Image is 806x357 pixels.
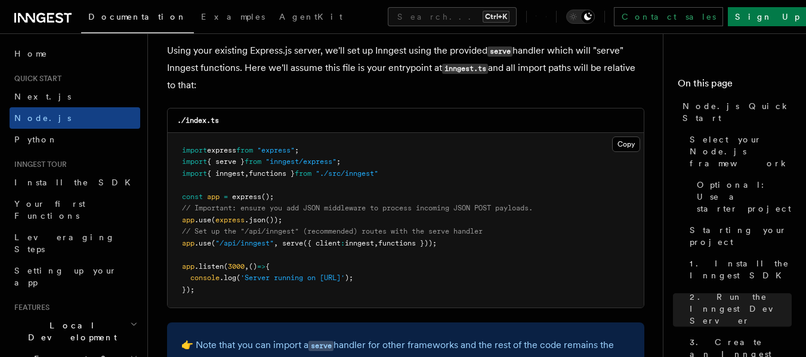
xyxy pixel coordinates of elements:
[182,239,194,247] span: app
[14,266,117,287] span: Setting up your app
[697,179,792,215] span: Optional: Use a starter project
[690,291,792,327] span: 2. Run the Inngest Dev Server
[240,274,345,282] span: 'Server running on [URL]'
[14,113,71,123] span: Node.js
[303,239,341,247] span: ({ client
[566,10,595,24] button: Toggle dark mode
[10,129,140,150] a: Python
[245,157,261,166] span: from
[10,226,140,260] a: Leveraging Steps
[207,169,245,178] span: { inngest
[194,4,272,32] a: Examples
[194,262,224,271] span: .listen
[194,239,211,247] span: .use
[14,178,138,187] span: Install the SDK
[182,216,194,224] span: app
[690,134,792,169] span: Select your Node.js framework
[182,193,203,201] span: const
[10,74,61,83] span: Quick start
[167,42,644,94] p: Using your existing Express.js server, we'll set up Inngest using the provided handler which will...
[182,204,533,212] span: // Important: ensure you add JSON middleware to process incoming JSON POST payloads.
[245,216,265,224] span: .json
[685,286,792,331] a: 2. Run the Inngest Dev Server
[685,253,792,286] a: 1. Install the Inngest SDK
[232,193,261,201] span: express
[211,239,215,247] span: (
[182,285,194,294] span: });
[683,100,792,124] span: Node.js Quick Start
[10,172,140,193] a: Install the SDK
[88,12,187,21] span: Documentation
[220,274,236,282] span: .log
[228,262,245,271] span: 3000
[388,7,517,26] button: Search...Ctrl+K
[211,216,215,224] span: (
[14,135,58,144] span: Python
[612,136,640,152] button: Copy
[14,199,85,221] span: Your first Functions
[10,319,130,343] span: Local Development
[194,216,211,224] span: .use
[10,160,67,169] span: Inngest tour
[207,193,220,201] span: app
[678,95,792,129] a: Node.js Quick Start
[690,224,792,248] span: Starting your project
[265,157,336,166] span: "inngest/express"
[10,193,140,226] a: Your first Functions
[308,341,333,351] code: serve
[282,239,303,247] span: serve
[374,239,378,247] span: ,
[10,315,140,348] button: Local Development
[207,146,236,154] span: express
[442,64,488,74] code: inngest.ts
[692,174,792,219] a: Optional: Use a starter project
[190,274,220,282] span: console
[10,303,50,312] span: Features
[249,262,257,271] span: ()
[487,46,512,57] code: serve
[345,239,374,247] span: inngest
[81,4,194,33] a: Documentation
[685,219,792,253] a: Starting your project
[257,146,295,154] span: "express"
[341,239,345,247] span: :
[295,146,299,154] span: ;
[10,43,140,64] a: Home
[279,12,342,21] span: AgentKit
[614,7,723,26] a: Contact sales
[257,262,265,271] span: =>
[14,48,48,60] span: Home
[274,239,278,247] span: ,
[261,193,274,201] span: ();
[14,92,71,101] span: Next.js
[685,129,792,174] a: Select your Node.js framework
[345,274,353,282] span: );
[182,169,207,178] span: import
[236,146,253,154] span: from
[224,193,228,201] span: =
[308,339,333,350] a: serve
[215,239,274,247] span: "/api/inngest"
[182,227,483,235] span: // Set up the "/api/inngest" (recommended) routes with the serve handler
[14,232,115,254] span: Leveraging Steps
[378,239,437,247] span: functions }));
[207,157,245,166] span: { serve }
[483,11,509,23] kbd: Ctrl+K
[224,262,228,271] span: (
[690,257,792,281] span: 1. Install the Inngest SDK
[177,116,219,125] code: ./index.ts
[265,216,282,224] span: ());
[236,274,240,282] span: (
[10,86,140,107] a: Next.js
[295,169,311,178] span: from
[201,12,265,21] span: Examples
[245,262,249,271] span: ,
[678,76,792,95] h4: On this page
[316,169,378,178] span: "./src/inngest"
[272,4,350,32] a: AgentKit
[249,169,295,178] span: functions }
[182,146,207,154] span: import
[182,262,194,271] span: app
[10,107,140,129] a: Node.js
[10,260,140,293] a: Setting up your app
